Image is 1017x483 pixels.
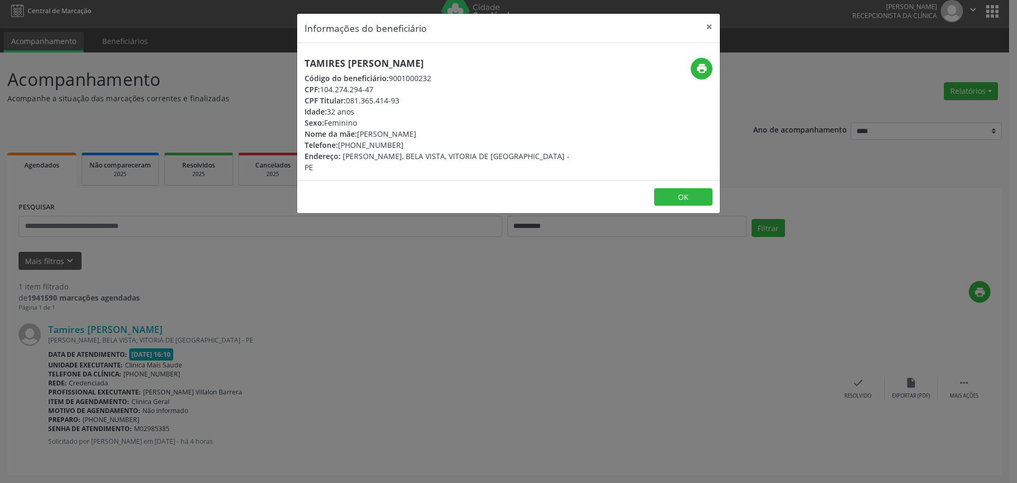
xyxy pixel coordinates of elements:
[654,188,712,206] button: OK
[305,151,569,172] span: [PERSON_NAME], BELA VISTA, VITORIA DE [GEOGRAPHIC_DATA] - PE
[305,84,572,95] div: 104.274.294-47
[305,95,346,106] span: CPF Titular:
[305,58,572,69] h5: Tamires [PERSON_NAME]
[305,140,338,150] span: Telefone:
[305,117,572,128] div: Feminino
[305,128,572,139] div: [PERSON_NAME]
[305,129,357,139] span: Nome da mãe:
[305,106,572,117] div: 32 anos
[305,73,389,83] span: Código do beneficiário:
[305,107,327,117] span: Idade:
[305,84,320,94] span: CPF:
[696,63,708,74] i: print
[305,139,572,151] div: [PHONE_NUMBER]
[305,73,572,84] div: 9001000232
[691,58,712,80] button: print
[305,118,324,128] span: Sexo:
[305,151,341,161] span: Endereço:
[305,95,572,106] div: 081.365.414-93
[699,14,720,40] button: Close
[305,21,427,35] h5: Informações do beneficiário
